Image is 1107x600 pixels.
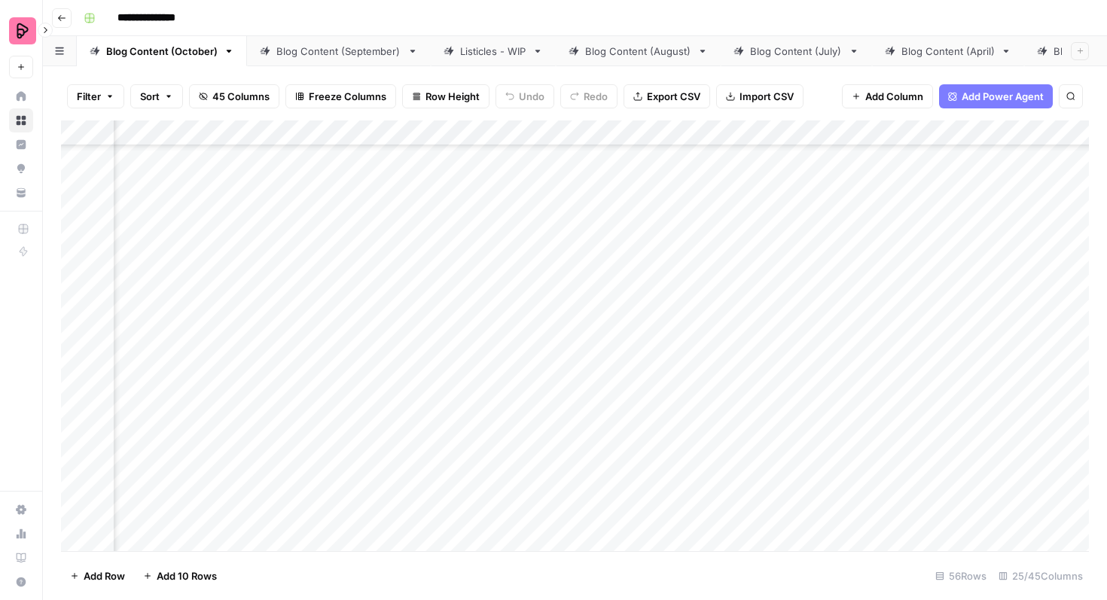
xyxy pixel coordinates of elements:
span: Filter [77,89,101,104]
button: Add Row [61,564,134,588]
a: Blog Content (September) [247,36,431,66]
a: Home [9,84,33,108]
button: Row Height [402,84,489,108]
span: Export CSV [647,89,700,104]
button: Add 10 Rows [134,564,226,588]
a: Blog Content (July) [721,36,872,66]
button: 45 Columns [189,84,279,108]
button: Add Power Agent [939,84,1053,108]
button: Import CSV [716,84,804,108]
button: Help + Support [9,570,33,594]
span: Sort [140,89,160,104]
a: Opportunities [9,157,33,181]
button: Redo [560,84,618,108]
img: Preply Logo [9,17,36,44]
a: Settings [9,498,33,522]
a: Usage [9,522,33,546]
div: Blog Content (September) [276,44,401,59]
span: Undo [519,89,544,104]
div: Listicles - WIP [460,44,526,59]
div: Blog Content (October) [106,44,218,59]
button: Add Column [842,84,933,108]
a: Blog Content (April) [872,36,1024,66]
span: 45 Columns [212,89,270,104]
a: Browse [9,108,33,132]
span: Freeze Columns [309,89,386,104]
a: Listicles - WIP [431,36,556,66]
button: Export CSV [624,84,710,108]
a: Blog Content (August) [556,36,721,66]
span: Row Height [425,89,480,104]
button: Workspace: Preply [9,12,33,50]
a: Learning Hub [9,546,33,570]
span: Import CSV [740,89,794,104]
a: Blog Content (October) [77,36,247,66]
span: Add 10 Rows [157,568,217,583]
div: Blog Content (April) [901,44,995,59]
button: Filter [67,84,124,108]
div: Blog Content (July) [750,44,843,59]
div: 25/45 Columns [993,564,1089,588]
span: Add Row [84,568,125,583]
span: Add Power Agent [962,89,1044,104]
span: Add Column [865,89,923,104]
a: Insights [9,132,33,157]
button: Undo [496,84,554,108]
button: Freeze Columns [285,84,396,108]
div: 56 Rows [929,564,993,588]
a: Your Data [9,181,33,205]
span: Redo [584,89,608,104]
button: Sort [130,84,183,108]
div: Blog Content (August) [585,44,691,59]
